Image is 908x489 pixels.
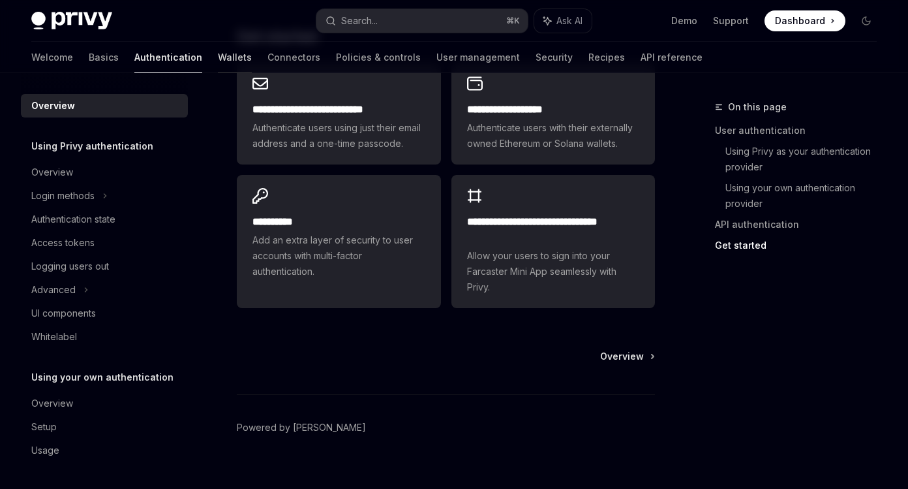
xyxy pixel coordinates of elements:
[31,212,115,227] div: Authentication state
[336,42,421,73] a: Policies & controls
[715,214,887,235] a: API authentication
[31,165,73,180] div: Overview
[451,63,655,165] a: **** **** **** ****Authenticate users with their externally owned Ethereum or Solana wallets.
[556,14,583,27] span: Ask AI
[31,235,95,251] div: Access tokens
[237,421,366,434] a: Powered by [PERSON_NAME]
[588,42,625,73] a: Recipes
[725,141,887,178] a: Using Privy as your authentication provider
[534,9,592,33] button: Ask AI
[671,14,697,27] a: Demo
[21,94,188,118] a: Overview
[31,329,77,345] div: Whitelabel
[31,306,96,321] div: UI components
[536,42,573,73] a: Security
[31,12,112,30] img: dark logo
[467,248,639,295] span: Allow your users to sign into your Farcaster Mini App seamlessly with Privy.
[21,325,188,349] a: Whitelabel
[237,175,440,308] a: **** *****Add an extra layer of security to user accounts with multi-factor authentication.
[21,392,188,415] a: Overview
[341,13,378,29] div: Search...
[31,259,109,274] div: Logging users out
[21,415,188,439] a: Setup
[89,42,119,73] a: Basics
[21,231,188,255] a: Access tokens
[21,161,188,184] a: Overview
[713,14,749,27] a: Support
[715,120,887,141] a: User authentication
[467,120,639,151] span: Authenticate users with their externally owned Ethereum or Solana wallets.
[21,439,188,462] a: Usage
[728,99,787,115] span: On this page
[856,10,877,31] button: Toggle dark mode
[31,396,73,411] div: Overview
[715,235,887,256] a: Get started
[31,443,59,458] div: Usage
[267,42,320,73] a: Connectors
[21,208,188,231] a: Authentication state
[600,350,654,363] a: Overview
[641,42,703,73] a: API reference
[316,9,527,33] button: Search...⌘K
[31,419,57,435] div: Setup
[725,178,887,214] a: Using your own authentication provider
[31,282,76,298] div: Advanced
[252,232,425,279] span: Add an extra layer of security to user accounts with multi-factor authentication.
[436,42,520,73] a: User management
[31,138,153,154] h5: Using Privy authentication
[775,14,825,27] span: Dashboard
[21,255,188,278] a: Logging users out
[21,302,188,325] a: UI components
[764,10,845,31] a: Dashboard
[31,188,95,204] div: Login methods
[31,98,75,114] div: Overview
[600,350,644,363] span: Overview
[506,16,520,26] span: ⌘ K
[218,42,252,73] a: Wallets
[252,120,425,151] span: Authenticate users using just their email address and a one-time passcode.
[31,42,73,73] a: Welcome
[31,370,174,385] h5: Using your own authentication
[134,42,202,73] a: Authentication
